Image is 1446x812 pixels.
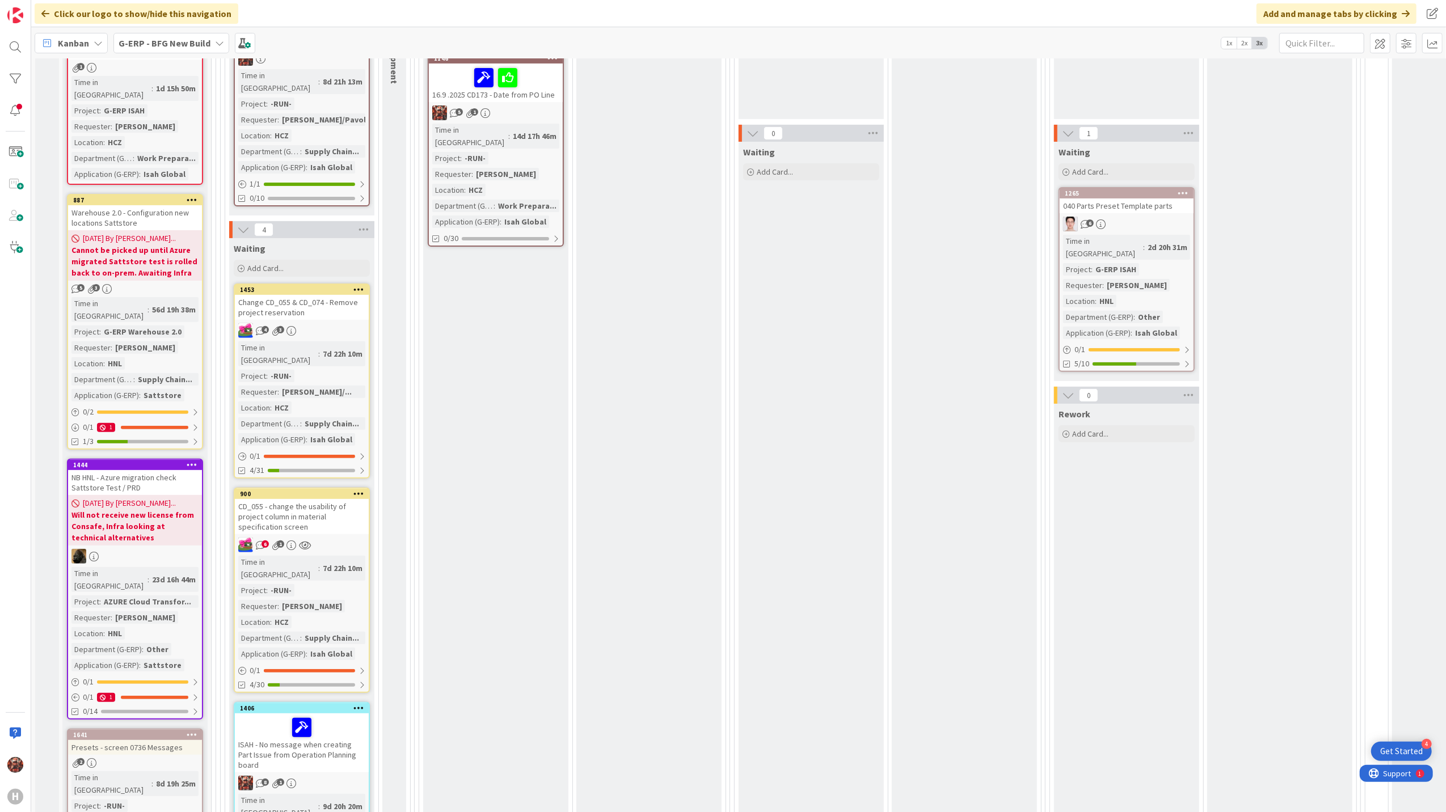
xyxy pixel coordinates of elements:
[1086,219,1094,227] span: 6
[270,616,272,628] span: :
[302,417,362,430] div: Supply Chain...
[277,600,279,612] span: :
[71,373,133,386] div: Department (G-ERP)
[235,499,369,534] div: CD_055 - change the usability of project column in material specification screen
[508,130,510,142] span: :
[238,776,253,790] img: JK
[71,611,111,624] div: Requester
[59,5,62,14] div: 1
[133,373,135,386] span: :
[92,284,100,291] span: 3
[1279,33,1364,53] input: Quick Filter...
[101,325,184,338] div: G-ERP Warehouse 2.0
[307,161,355,174] div: Isah Global
[99,595,101,608] span: :
[1065,189,1194,197] div: 1265
[1060,198,1194,213] div: 040 Parts Preset Template parts
[112,120,178,133] div: [PERSON_NAME]
[238,323,253,338] img: JK
[111,611,112,624] span: :
[495,200,559,212] div: Work Prepara...
[300,632,302,644] span: :
[103,627,105,640] span: :
[250,665,260,676] span: 0 / 1
[235,323,369,338] div: JK
[71,509,199,543] b: Will not receive new license from Consafe, Infra looking at technical alternatives
[238,556,318,581] div: Time in [GEOGRAPHIC_DATA]
[432,124,508,149] div: Time in [GEOGRAPHIC_DATA]
[234,243,265,254] span: Waiting
[302,632,362,644] div: Supply Chain...
[68,730,202,740] div: 1641
[434,54,563,62] div: 1146
[77,758,85,766] span: 2
[141,659,184,671] div: Sattstore
[238,616,270,628] div: Location
[235,663,369,678] div: 0/1
[112,611,178,624] div: [PERSON_NAME]
[238,161,306,174] div: Application (G-ERP)
[300,145,302,158] span: :
[101,595,194,608] div: AZURE Cloud Transfor...
[1063,311,1133,323] div: Department (G-ERP)
[68,205,202,230] div: Warehouse 2.0 - Configuration new locations Sattstore
[268,98,294,110] div: -RUN-
[1059,408,1090,420] span: Rework
[238,417,300,430] div: Department (G-ERP)
[83,421,94,433] span: 0 / 1
[1257,3,1417,24] div: Add and manage tabs by clicking
[1072,167,1108,177] span: Add Card...
[238,401,270,414] div: Location
[141,168,188,180] div: Isah Global
[1097,295,1116,307] div: HNL
[1063,327,1131,339] div: Application (G-ERP)
[510,130,559,142] div: 14d 17h 46m
[238,632,300,644] div: Department (G-ERP)
[1371,742,1432,761] div: Open Get Started checklist, remaining modules: 4
[1102,279,1104,291] span: :
[307,648,355,660] div: Isah Global
[307,433,355,446] div: Isah Global
[238,98,266,110] div: Project
[71,643,142,655] div: Department (G-ERP)
[238,538,253,552] img: JK
[279,113,376,126] div: [PERSON_NAME]/Pavol...
[277,540,284,548] span: 1
[432,215,500,228] div: Application (G-ERP)
[144,643,171,655] div: Other
[250,679,264,691] span: 4/30
[1135,311,1163,323] div: Other
[429,53,563,64] div: 1146
[67,459,203,720] a: 1444NB HNL - Azure migration check Sattstore Test / PRD[DATE] By [PERSON_NAME]...Will not receive...
[277,779,284,786] span: 1
[1063,295,1095,307] div: Location
[7,7,23,23] img: Visit kanbanzone.com
[757,167,793,177] span: Add Card...
[71,627,103,640] div: Location
[1143,241,1145,253] span: :
[268,584,294,597] div: -RUN-
[234,488,370,693] a: 900CD_055 - change the usability of project column in material specification screenJKTime in [GEO...
[149,573,199,586] div: 23d 16h 44m
[500,215,501,228] span: :
[270,401,272,414] span: :
[151,82,153,95] span: :
[277,113,279,126] span: :
[68,460,202,470] div: 1444
[139,659,141,671] span: :
[277,326,284,333] span: 3
[1059,146,1090,158] span: Waiting
[147,573,149,586] span: :
[139,168,141,180] span: :
[254,223,273,236] span: 4
[153,82,199,95] div: 1d 15h 50m
[262,540,269,548] span: 6
[142,643,144,655] span: :
[1060,188,1194,213] div: 1265040 Parts Preset Template parts
[7,789,23,805] div: H
[466,184,486,196] div: HCZ
[71,389,139,401] div: Application (G-ERP)
[71,120,111,133] div: Requester
[35,3,238,24] div: Click our logo to show/hide this navigation
[149,303,199,316] div: 56d 19h 38m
